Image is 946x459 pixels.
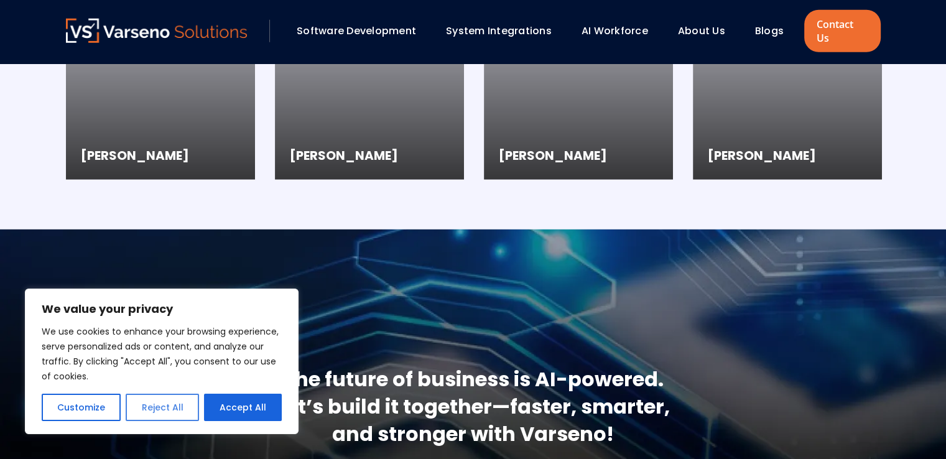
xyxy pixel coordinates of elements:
p: We use cookies to enhance your browsing experience, serve personalized ads or content, and analyz... [42,324,282,384]
button: Customize [42,394,121,421]
div: About Us [672,21,743,42]
a: Contact Us [804,10,880,52]
a: AI Workforce [582,24,648,38]
a: Varseno Solutions – Product Engineering & IT Services [66,19,248,44]
a: Blogs [755,24,784,38]
div: Software Development [290,21,434,42]
a: Software Development [297,24,416,38]
div: AI Workforce [575,21,665,42]
div: Blogs [749,21,801,42]
div: System Integrations [440,21,569,42]
button: Reject All [126,394,198,421]
p: We value your privacy [42,302,282,317]
h2: The future of business is AI-powered. Let’s build it together—faster, smarter, and stronger with ... [277,366,670,448]
a: System Integrations [446,24,552,38]
a: About Us [678,24,725,38]
img: Varseno Solutions – Product Engineering & IT Services [66,19,248,43]
button: Accept All [204,394,282,421]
